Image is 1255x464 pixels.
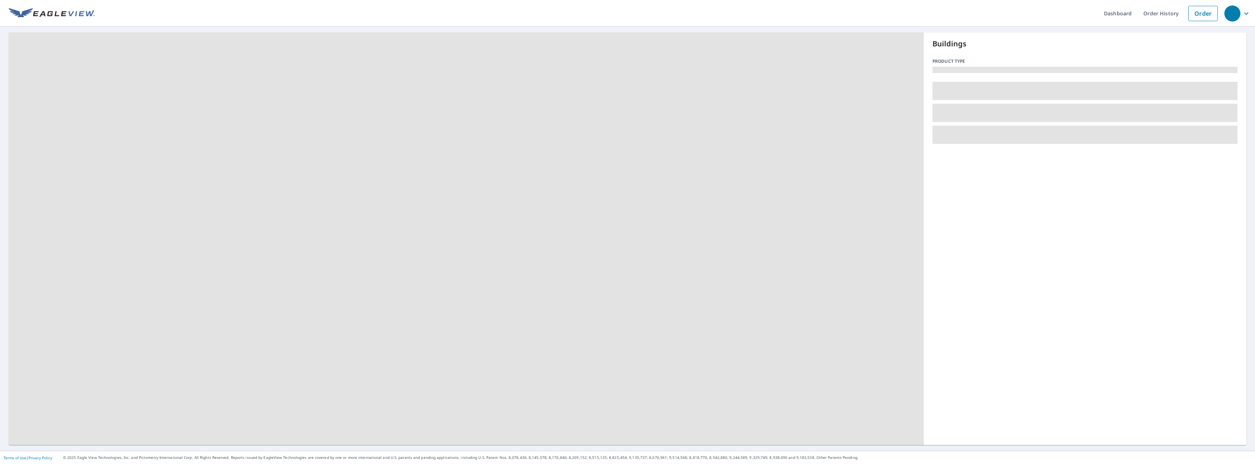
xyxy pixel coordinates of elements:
a: Order [1188,6,1218,21]
p: | [4,456,52,460]
img: EV Logo [9,8,95,19]
a: Privacy Policy [28,455,52,460]
p: Buildings [932,38,1237,49]
p: Product type [932,58,1237,65]
a: Terms of Use [4,455,26,460]
p: © 2025 Eagle View Technologies, Inc. and Pictometry International Corp. All Rights Reserved. Repo... [63,455,1251,460]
